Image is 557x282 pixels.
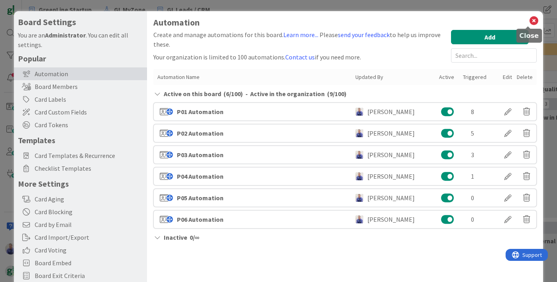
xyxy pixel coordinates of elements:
span: Board Exit Criteria [35,271,143,280]
div: P02 Automation [177,128,224,138]
span: - [245,89,248,99]
img: card-is-moved.svg [160,108,173,115]
div: P01 Automation [177,107,224,116]
span: 0 / ∞ [190,233,199,242]
div: [PERSON_NAME] [367,215,415,224]
img: JG [355,194,363,202]
b: Administrator [45,31,86,39]
h4: Board Settings [18,17,143,27]
div: [PERSON_NAME] [367,107,415,116]
div: [PERSON_NAME] [367,193,415,203]
div: 5 [471,128,493,138]
input: Search... [451,48,537,63]
span: Support [17,1,36,11]
div: Triggered [463,73,499,81]
div: Board Members [14,80,147,93]
span: Board Embed [35,258,143,268]
button: Add [451,30,529,44]
div: 0 [471,193,493,203]
span: ( 9 / 100 ) [327,89,347,99]
div: Card Blocking [14,205,147,218]
div: P04 Automation [177,172,224,181]
div: Card Import/Export [14,231,147,244]
div: P06 Automation [177,215,224,224]
h5: Templates [18,135,143,145]
div: [PERSON_NAME] [367,172,415,181]
div: 3 [471,150,493,160]
div: Delete [517,73,533,81]
div: Automation [14,67,147,80]
span: ( 6 / 100 ) [224,89,243,99]
div: P03 Automation [177,150,224,160]
span: Inactive [164,233,187,242]
span: Card Voting [35,245,143,255]
div: [PERSON_NAME] [367,150,415,160]
div: 8 [471,107,493,116]
img: JG [355,172,363,180]
div: Updated By [355,73,435,81]
div: Create and manage automations for this board. Please to help us improve these. [153,30,447,49]
span: Card Custom Fields [35,107,143,117]
img: JG [355,108,363,116]
img: card-is-moved.svg [160,216,173,223]
div: Card Labels [14,93,147,106]
span: Card by Email [35,220,143,229]
div: Your organization is limited to 100 automations. if you need more. [153,52,447,62]
a: Learn more... [283,31,318,39]
img: card-is-moved.svg [160,130,173,137]
div: P05 Automation [177,193,224,203]
span: Checklist Templates [35,164,143,173]
div: Active [439,73,459,81]
h5: Popular [18,53,143,63]
img: card-is-moved.svg [160,194,173,201]
span: Card Templates & Recurrence [35,151,143,160]
div: Card Aging [14,193,147,205]
div: Edit [503,73,513,81]
h1: Automation [153,18,537,28]
div: [PERSON_NAME] [367,128,415,138]
div: 0 [471,215,493,224]
div: 1 [471,172,493,181]
span: Active in the organization [250,89,325,99]
img: card-is-moved.svg [160,151,173,158]
img: JG [355,129,363,137]
h5: Close [520,32,539,39]
div: Automation Name [157,73,351,81]
img: JG [355,151,363,159]
span: Active on this board [164,89,221,99]
img: JG [355,215,363,223]
a: send your feedback [338,31,390,39]
img: card-is-moved.svg [160,173,173,180]
a: Contact us [285,53,315,61]
div: You are an . You can edit all settings. [18,30,143,49]
h5: More Settings [18,179,143,189]
span: Card Tokens [35,120,143,130]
